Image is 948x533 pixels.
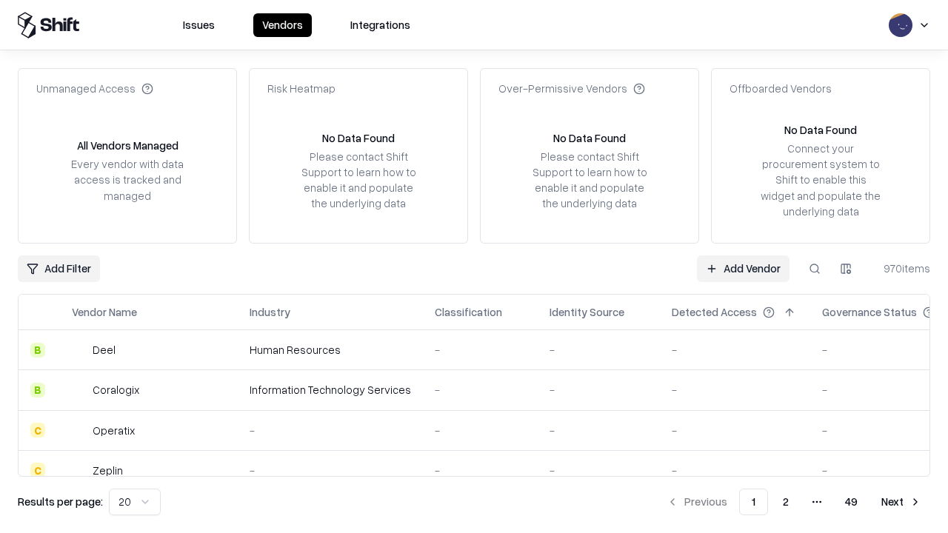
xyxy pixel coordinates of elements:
[672,304,757,320] div: Detected Access
[93,423,135,438] div: Operatix
[72,343,87,358] img: Deel
[253,13,312,37] button: Vendors
[672,423,798,438] div: -
[30,423,45,438] div: C
[672,382,798,398] div: -
[435,342,526,358] div: -
[550,423,648,438] div: -
[30,463,45,477] div: C
[730,81,832,96] div: Offboarded Vendors
[250,423,411,438] div: -
[93,463,123,478] div: Zeplin
[66,156,189,203] div: Every vendor with data access is tracked and managed
[93,342,116,358] div: Deel
[739,489,768,515] button: 1
[658,489,930,515] nav: pagination
[672,463,798,478] div: -
[72,423,87,438] img: Operatix
[550,463,648,478] div: -
[435,463,526,478] div: -
[250,304,290,320] div: Industry
[72,304,137,320] div: Vendor Name
[30,343,45,358] div: B
[871,261,930,276] div: 970 items
[18,494,103,509] p: Results per page:
[72,383,87,398] img: Coralogix
[30,383,45,398] div: B
[77,138,178,153] div: All Vendors Managed
[697,255,790,282] a: Add Vendor
[72,463,87,477] img: Zeplin
[833,489,869,515] button: 49
[435,382,526,398] div: -
[528,149,651,212] div: Please contact Shift Support to learn how to enable it and populate the underlying data
[36,81,153,96] div: Unmanaged Access
[267,81,336,96] div: Risk Heatmap
[341,13,419,37] button: Integrations
[550,304,624,320] div: Identity Source
[822,304,917,320] div: Governance Status
[435,423,526,438] div: -
[435,304,502,320] div: Classification
[250,342,411,358] div: Human Resources
[297,149,420,212] div: Please contact Shift Support to learn how to enable it and populate the underlying data
[550,342,648,358] div: -
[672,342,798,358] div: -
[250,463,411,478] div: -
[498,81,645,96] div: Over-Permissive Vendors
[550,382,648,398] div: -
[250,382,411,398] div: Information Technology Services
[322,130,395,146] div: No Data Found
[18,255,100,282] button: Add Filter
[174,13,224,37] button: Issues
[759,141,882,219] div: Connect your procurement system to Shift to enable this widget and populate the underlying data
[771,489,801,515] button: 2
[553,130,626,146] div: No Data Found
[93,382,139,398] div: Coralogix
[872,489,930,515] button: Next
[784,122,857,138] div: No Data Found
